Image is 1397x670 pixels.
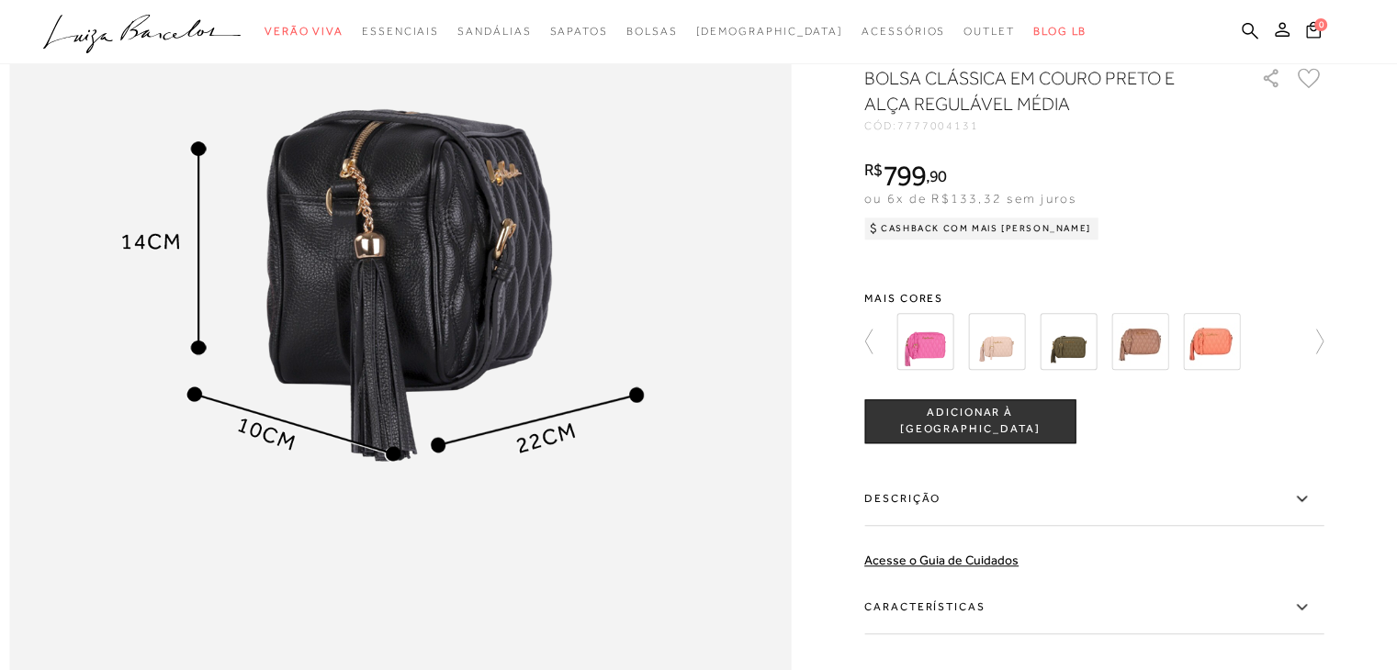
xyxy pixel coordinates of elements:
label: Descrição [864,473,1324,526]
img: BOLSA CLÁSSICA EM COURO ROSA BABALOO E ALÇA REGULÁVEL MÉDIA [896,313,953,370]
i: R$ [864,162,883,178]
span: 7777004131 [897,119,979,132]
i: , [926,168,947,184]
a: categoryNavScreenReaderText [457,15,531,49]
img: BOLSA CLÁSSICA EM COURO ROSA CASHMERE E ALÇA REGULÁVEL MÉDIA [968,313,1025,370]
a: noSubCategoriesText [695,15,843,49]
a: categoryNavScreenReaderText [862,15,945,49]
span: Verão Viva [265,25,344,38]
span: Sapatos [549,25,607,38]
a: categoryNavScreenReaderText [626,15,678,49]
span: 0 [1314,18,1327,31]
a: categoryNavScreenReaderText [265,15,344,49]
a: categoryNavScreenReaderText [362,15,439,49]
div: Cashback com Mais [PERSON_NAME] [864,218,1098,240]
button: ADICIONAR À [GEOGRAPHIC_DATA] [864,399,1076,443]
img: BOLSA CLÁSSICA MÉDIA BEGE [1111,313,1168,370]
span: 799 [883,159,926,192]
a: Acesse o Guia de Cuidados [864,553,1019,567]
img: BOLSA CLÁSSICA MÉDIA LARANJA [1183,313,1240,370]
span: Bolsas [626,25,678,38]
img: BOLSA CLÁSSICA EM COURO VERDE TOMILHO E ALÇA REGULÁVEL MÉDIA [1040,313,1097,370]
span: Essenciais [362,25,439,38]
a: BLOG LB [1033,15,1087,49]
span: Outlet [963,25,1015,38]
span: ADICIONAR À [GEOGRAPHIC_DATA] [865,406,1075,438]
a: categoryNavScreenReaderText [963,15,1015,49]
span: ou 6x de R$133,32 sem juros [864,191,1076,206]
span: Acessórios [862,25,945,38]
a: categoryNavScreenReaderText [549,15,607,49]
span: BLOG LB [1033,25,1087,38]
h1: BOLSA CLÁSSICA EM COURO PRETO E ALÇA REGULÁVEL MÉDIA [864,65,1209,117]
div: CÓD: [864,120,1232,131]
label: Características [864,581,1324,634]
span: [DEMOGRAPHIC_DATA] [695,25,843,38]
span: Mais cores [864,293,1324,304]
span: Sandálias [457,25,531,38]
button: 0 [1301,20,1326,45]
span: 90 [929,166,947,185]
